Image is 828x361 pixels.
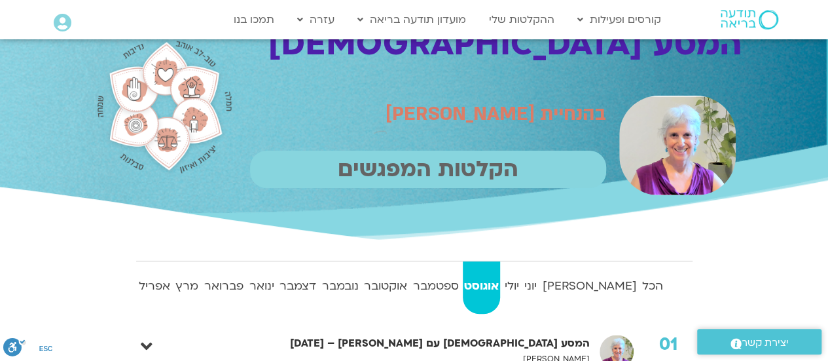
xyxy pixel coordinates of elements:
[137,261,172,314] a: אפריל
[503,276,520,296] strong: יולי
[174,276,200,296] strong: מרץ
[503,261,520,314] a: יולי
[721,10,778,29] img: תודעה בריאה
[697,329,821,354] a: יצירת קשר
[203,261,245,314] a: פברואר
[174,261,200,314] a: מרץ
[411,261,460,314] a: ספטמבר
[523,261,539,314] a: יוני
[742,334,789,352] span: יצירת קשר
[482,7,561,32] a: ההקלטות שלי
[243,25,742,63] h1: המסע [DEMOGRAPHIC_DATA]
[320,261,360,314] a: נובמבר
[250,151,606,188] p: הקלטות המפגשים
[246,335,590,352] strong: המסע [DEMOGRAPHIC_DATA] עם [PERSON_NAME] – [DATE]
[278,276,318,296] strong: דצמבר
[541,276,638,296] strong: [PERSON_NAME]
[247,276,276,296] strong: ינואר
[227,7,281,32] a: תמכו בנו
[203,276,245,296] strong: פברואר
[641,261,665,314] a: הכל
[291,7,341,32] a: עזרה
[363,261,409,314] a: אוקטובר
[247,261,276,314] a: ינואר
[411,276,460,296] strong: ספטמבר
[320,276,360,296] strong: נובמבר
[278,261,318,314] a: דצמבר
[351,7,473,32] a: מועדון תודעה בריאה
[571,7,668,32] a: קורסים ופעילות
[463,261,501,314] a: אוגוסט
[386,101,606,126] span: בהנחיית [PERSON_NAME]
[137,276,172,296] strong: אפריל
[541,261,638,314] a: [PERSON_NAME]
[523,276,539,296] strong: יוני
[363,276,409,296] strong: אוקטובר
[645,335,693,354] strong: 01
[641,276,665,296] strong: הכל
[463,276,501,296] strong: אוגוסט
